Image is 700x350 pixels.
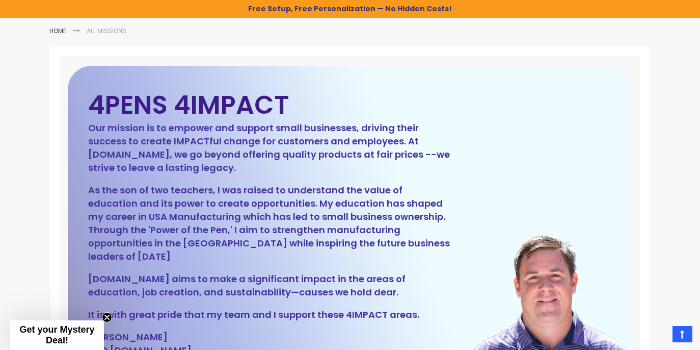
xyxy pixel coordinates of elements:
span: Get your Mystery Deal! [19,324,94,345]
h2: 4PENS 4IMPACT [88,96,451,114]
p: [DOMAIN_NAME] aims to make a significant impact in the areas of education, job creation, and sust... [88,272,451,299]
strong: All Missions [87,27,126,35]
p: As the son of two teachers, I was raised to understand the value of education and its power to cr... [88,184,451,263]
iframe: Google Customer Reviews [616,322,700,350]
div: Get your Mystery Deal!Close teaser [10,320,104,350]
a: Home [49,27,66,35]
button: Close teaser [102,312,112,322]
p: It is with great pride that my team and I support these 4IMPACT areas. [88,308,451,321]
p: Our mission is to empower and support small businesses, driving their success to create IMPACTful... [88,121,451,174]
